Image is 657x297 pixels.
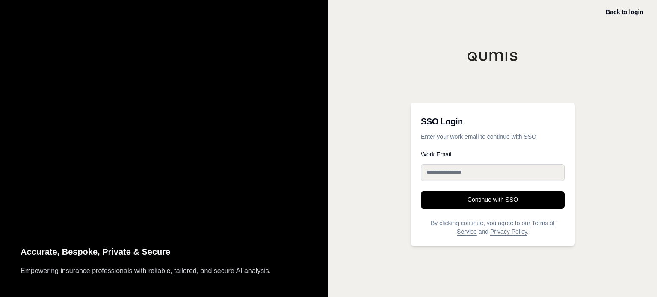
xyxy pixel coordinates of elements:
a: Terms of Service [457,220,555,235]
button: Continue with SSO [421,191,565,209]
label: Work Email [421,151,565,157]
a: Privacy Policy [490,228,527,235]
p: By clicking continue, you agree to our and . [421,219,565,236]
a: Back to login [606,9,643,15]
p: Enter your work email to continue with SSO [421,132,565,141]
h3: SSO Login [421,113,565,130]
img: Qumis [467,51,518,62]
p: Empowering insurance professionals with reliable, tailored, and secure AI analysis. [21,265,308,276]
p: Accurate, Bespoke, Private & Secure [21,245,308,259]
